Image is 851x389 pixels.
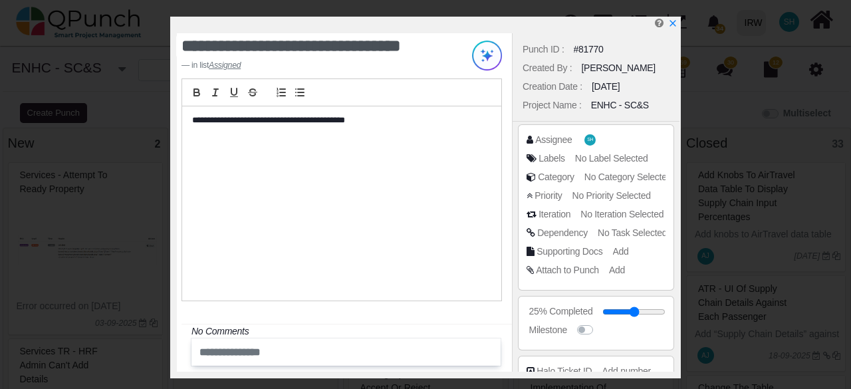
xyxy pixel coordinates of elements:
div: ENHC - SC&S [591,98,649,112]
span: Add [609,265,625,275]
img: Try writing with AI [472,41,502,70]
span: No Priority Selected [572,190,651,201]
footer: in list [182,59,445,71]
div: [DATE] [592,80,620,94]
div: Attach to Punch [536,263,599,277]
div: Labels [539,152,565,166]
u: Assigned [209,61,241,70]
div: #81770 [574,43,604,57]
div: Milestone [529,323,567,337]
span: SH [587,138,593,142]
cite: Source Title [209,61,241,70]
div: Category [538,170,574,184]
div: Priority [535,189,562,203]
svg: x [668,19,677,28]
div: Project Name : [523,98,582,112]
div: Punch ID : [523,43,564,57]
div: Iteration [539,207,570,221]
span: No Task Selected [598,227,667,238]
div: Halo Ticket ID [537,364,592,378]
div: 25% Completed [529,305,593,319]
div: Supporting Docs [537,245,602,259]
a: x [668,18,677,29]
span: Add [613,246,629,257]
span: No Iteration Selected [580,209,664,219]
i: Edit Punch [655,18,664,28]
div: Dependency [537,226,588,240]
div: Created By : [523,61,572,75]
span: Syed Huzaifa Bukhari [584,134,596,146]
i: No Comments [191,326,249,336]
span: Add number [602,366,650,376]
div: Creation Date : [523,80,582,94]
div: Assignee [535,133,572,147]
span: No Category Selected [584,172,671,182]
span: No Label Selected [575,153,648,164]
div: [PERSON_NAME] [581,61,656,75]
